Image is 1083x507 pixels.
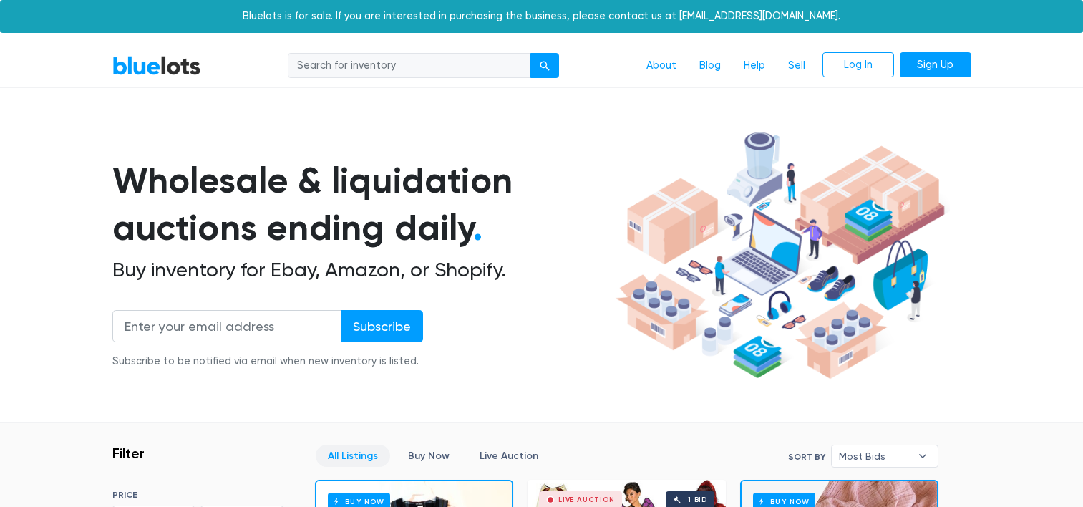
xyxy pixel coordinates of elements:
[908,445,938,467] b: ▾
[558,496,615,503] div: Live Auction
[288,53,531,79] input: Search for inventory
[112,310,341,342] input: Enter your email address
[688,496,707,503] div: 1 bid
[341,310,423,342] input: Subscribe
[688,52,732,79] a: Blog
[473,206,482,249] span: .
[396,445,462,467] a: Buy Now
[467,445,550,467] a: Live Auction
[112,157,611,252] h1: Wholesale & liquidation auctions ending daily
[788,450,825,463] label: Sort By
[732,52,777,79] a: Help
[839,445,910,467] span: Most Bids
[112,445,145,462] h3: Filter
[112,354,423,370] div: Subscribe to be notified via email when new inventory is listed.
[611,125,950,386] img: hero-ee84e7d0318cb26816c560f6b4441b76977f77a177738b4e94f68c95b2b83dbb.png
[777,52,817,79] a: Sell
[112,55,201,76] a: BlueLots
[635,52,688,79] a: About
[112,490,283,500] h6: PRICE
[316,445,390,467] a: All Listings
[112,258,611,282] h2: Buy inventory for Ebay, Amazon, or Shopify.
[900,52,971,78] a: Sign Up
[822,52,894,78] a: Log In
